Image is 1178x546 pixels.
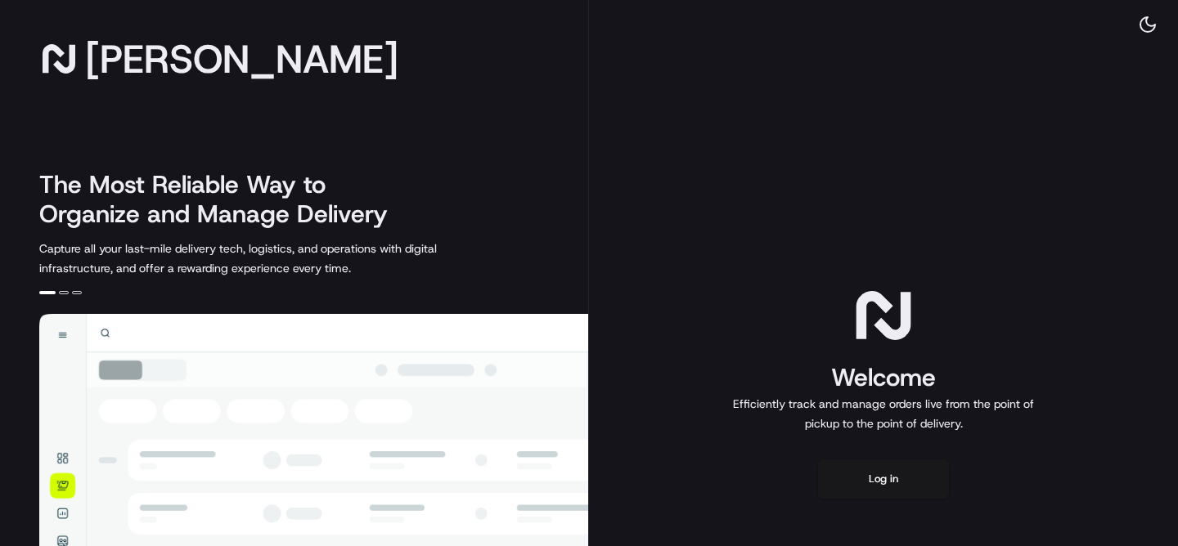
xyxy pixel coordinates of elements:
h2: The Most Reliable Way to Organize and Manage Delivery [39,170,406,229]
p: Efficiently track and manage orders live from the point of pickup to the point of delivery. [726,394,1041,433]
h1: Welcome [726,361,1041,394]
p: Capture all your last-mile delivery tech, logistics, and operations with digital infrastructure, ... [39,239,510,278]
button: Log in [818,459,949,499]
span: [PERSON_NAME] [85,43,398,75]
